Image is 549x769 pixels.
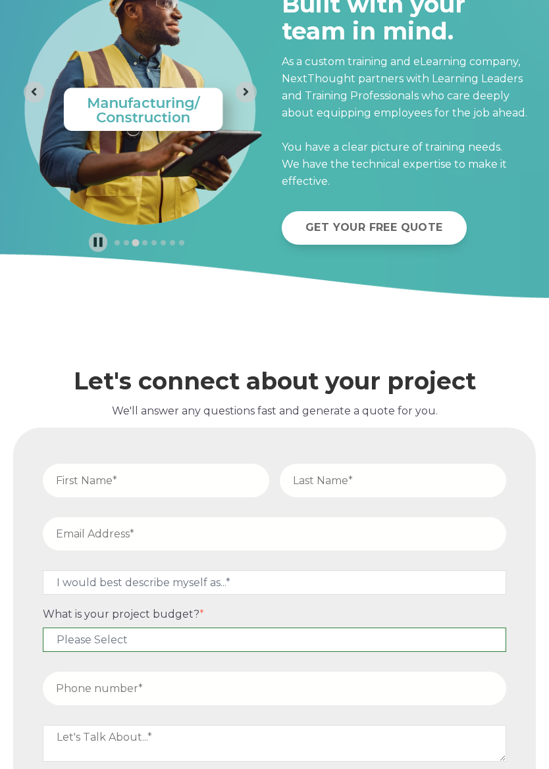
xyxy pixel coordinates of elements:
button: Go to slide 6 [161,240,166,245]
input: Last Name* [280,464,506,497]
button: Go to slide 5 [151,240,157,245]
button: Go to slide 4 [142,240,147,245]
span: What is your project budget? [43,608,199,620]
button: Go to slide 2 [124,240,129,245]
button: Previous slide [24,82,45,103]
button: Go to slide 7 [170,240,175,245]
span: As a custom training and eLearning company, NextThought partners with Learning Leaders and Traini... [282,55,527,187]
button: Pause autoplay [89,233,108,252]
a: GET YOUR FREE QUOTE [282,211,467,245]
input: Email Address* [43,517,506,551]
button: Go to slide 3 [132,239,140,246]
div: Select a slide to show [107,237,192,247]
h2: Let's connect about your project [13,368,536,395]
button: Go to slide 8 [179,240,184,245]
button: Go to slide 1 [115,240,120,245]
button: Next slide [236,82,257,103]
input: First Name* [43,464,269,497]
input: Phone number* [43,672,506,705]
p: We'll answer any questions fast and generate a quote for you. [13,403,536,420]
